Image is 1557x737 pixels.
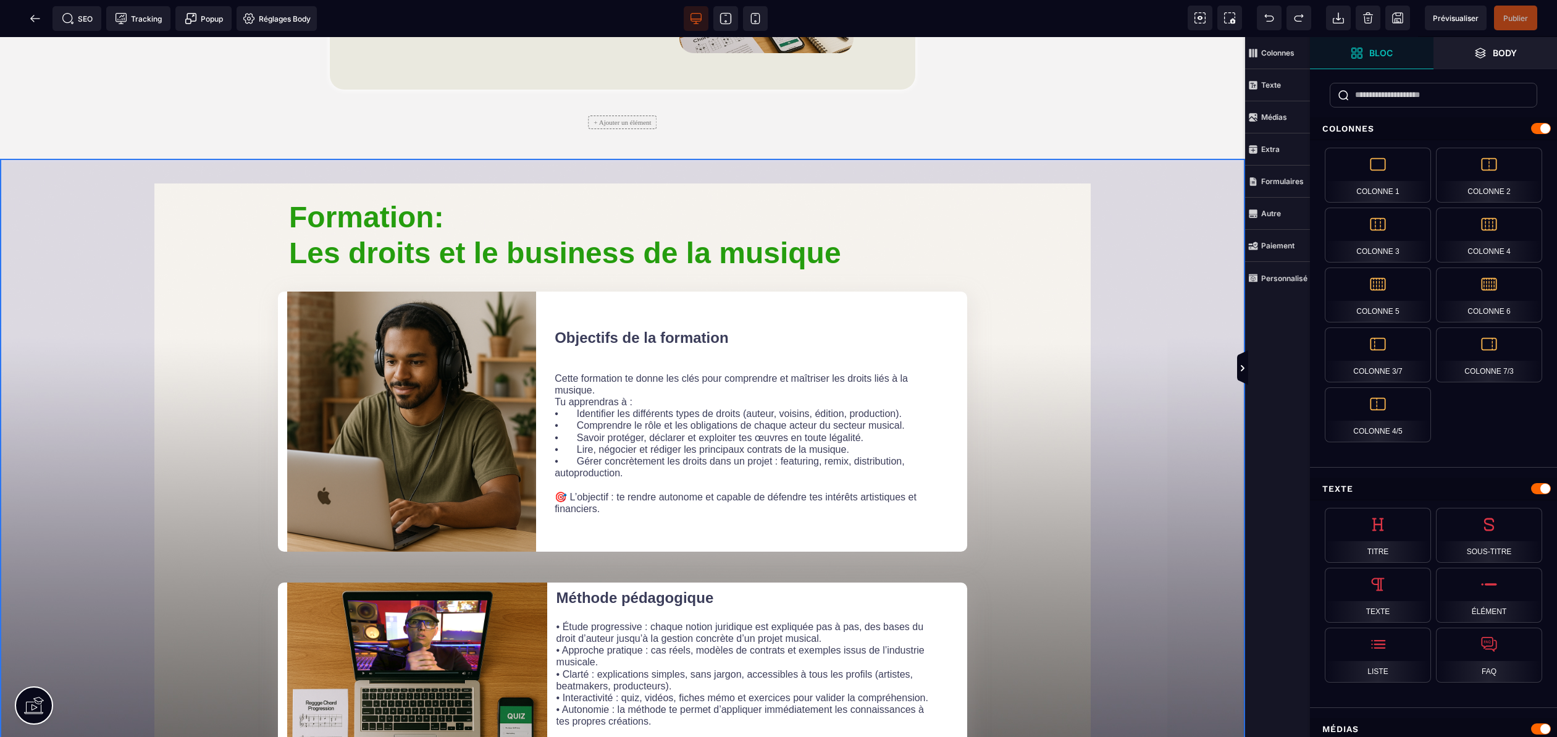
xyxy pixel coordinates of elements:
[555,332,958,481] text: Cette formation te donne les clés pour comprendre et maîtriser les droits liés à la musique. Tu a...
[1436,568,1542,623] div: Élément
[1310,350,1322,387] span: Afficher les vues
[1493,48,1517,57] strong: Body
[1325,387,1431,442] div: Colonne 4/5
[1433,14,1479,23] span: Prévisualiser
[1245,101,1310,133] span: Médias
[743,6,768,31] span: Voir mobile
[1261,274,1307,283] strong: Personnalisé
[115,12,162,25] span: Tracking
[1325,208,1431,263] div: Colonne 3
[1310,37,1433,69] span: Ouvrir les blocs
[1261,241,1295,250] strong: Paiement
[1325,508,1431,563] div: Titre
[1188,6,1212,30] span: Voir les composants
[1325,568,1431,623] div: Texte
[1245,262,1310,294] span: Personnalisé
[1245,69,1310,101] span: Texte
[713,6,738,31] span: Voir tablette
[1217,6,1242,30] span: Capture d'écran
[1261,177,1304,186] strong: Formulaires
[1310,117,1557,140] div: Colonnes
[1325,327,1431,382] div: Colonne 3/7
[1261,48,1295,57] strong: Colonnes
[1436,327,1542,382] div: Colonne 7/3
[1245,166,1310,198] span: Formulaires
[1425,6,1487,30] span: Aperçu
[1261,112,1287,122] strong: Médias
[684,6,708,31] span: Voir bureau
[1257,6,1282,30] span: Défaire
[287,255,536,515] img: 049b74ececa80f9cd0372466cf389a83_bcafe9f52497034627be96c6354bd6be063dab774bf2576365a859094385ecca...
[1356,6,1380,30] span: Nettoyage
[1503,14,1528,23] span: Publier
[1436,208,1542,263] div: Colonne 4
[1433,37,1557,69] span: Ouvrir les calques
[1494,6,1537,30] span: Enregistrer le contenu
[243,12,311,25] span: Réglages Body
[1385,6,1410,30] span: Enregistrer
[1310,478,1557,500] div: Texte
[1245,133,1310,166] span: Extra
[1245,37,1310,69] span: Colonnes
[1261,80,1281,90] strong: Texte
[1325,148,1431,203] div: Colonne 1
[1261,209,1281,218] strong: Autre
[1245,230,1310,262] span: Paiement
[185,12,223,25] span: Popup
[62,12,93,25] span: SEO
[289,159,956,237] text: Formation: Les droits et le business de la musique
[1436,148,1542,203] div: Colonne 2
[1436,508,1542,563] div: Sous-titre
[23,6,48,31] span: Retour
[1261,145,1280,154] strong: Extra
[106,6,170,31] span: Code de suivi
[1245,198,1310,230] span: Autre
[1436,628,1542,683] div: FAQ
[1326,6,1351,30] span: Importer
[1369,48,1393,57] strong: Bloc
[237,6,317,31] span: Favicon
[1325,267,1431,322] div: Colonne 5
[1325,628,1431,683] div: Liste
[1286,6,1311,30] span: Rétablir
[52,6,101,31] span: Métadata SEO
[175,6,232,31] span: Créer une alerte modale
[1436,267,1542,322] div: Colonne 6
